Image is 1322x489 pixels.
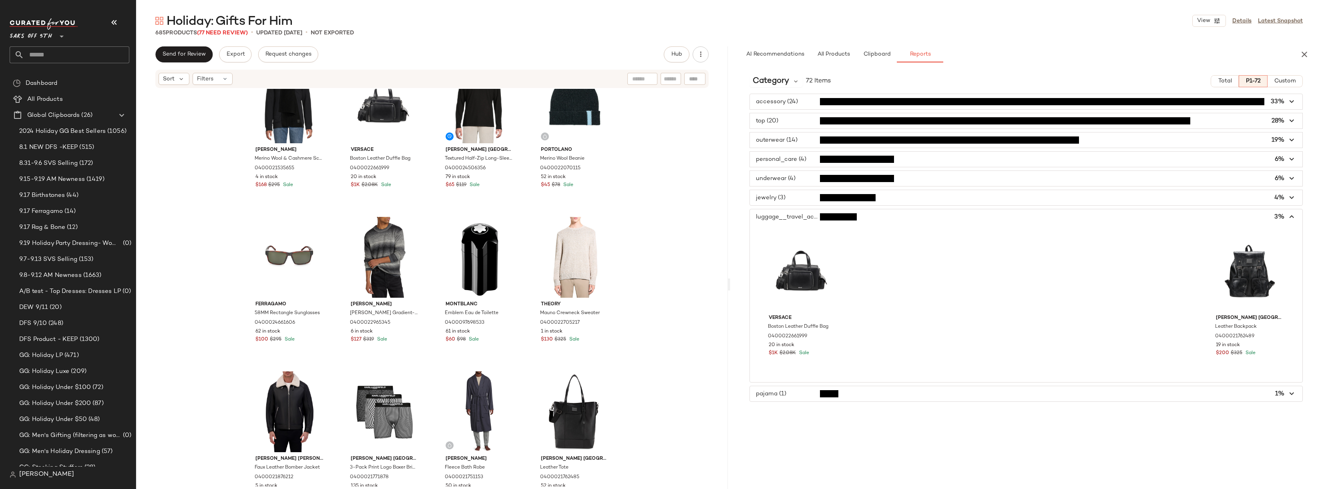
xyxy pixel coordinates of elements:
span: 0400021762485 [540,474,579,481]
span: (1663) [82,271,102,280]
span: [PERSON_NAME] [351,301,418,308]
button: Export [219,46,251,62]
span: (172) [78,159,93,168]
span: $319 [363,336,374,343]
span: 9.17 Ferragamo [19,207,63,216]
span: GG: Holiday Under $200 [19,399,91,408]
button: outerwear (14)19% [750,132,1302,148]
span: Sale [568,337,579,342]
span: Sale [467,337,479,342]
span: 20 in stock [769,342,794,349]
span: $325 [555,336,566,343]
img: 0400022965345_FALLINGFOG [344,217,425,298]
span: (20) [48,303,62,312]
span: 8.1 NEW DFS -KEEP [19,143,78,152]
button: P1-72 [1239,75,1268,87]
span: (48) [87,415,100,424]
span: 0400022661999 [768,333,807,340]
span: Category [753,75,789,87]
span: Boston Leather Duffle Bag [768,323,828,331]
a: Details [1232,17,1252,25]
span: (471) [63,351,79,360]
img: 0400021876212 [249,371,329,452]
span: (14) [63,207,76,216]
span: GG: Men's Holiday Dressing [19,447,100,456]
span: [PERSON_NAME] [255,146,323,154]
img: 0400022705217_PUMICE [534,217,615,298]
span: (248) [47,319,63,328]
img: 0400022661999_BLACK [762,230,843,311]
span: 0400021762489 [1215,333,1254,340]
span: Global Clipboards [27,111,80,120]
span: 0400022705217 [540,319,580,327]
span: $1K [351,182,360,189]
button: personal_care (4)6% [750,152,1302,167]
span: [PERSON_NAME] [GEOGRAPHIC_DATA] [446,146,513,154]
span: Boston Leather Duffle Bag [350,155,410,162]
span: Export [226,51,245,58]
span: 0400022661999 [350,165,389,172]
p: updated [DATE] [256,29,302,37]
span: $2.08K [780,350,796,357]
span: 4 in stock [255,174,278,181]
span: Sale [380,182,391,188]
span: (72) [91,383,103,392]
span: Textured Half-Zip Long-Sleeve Polo Shirt [445,155,512,162]
span: Sale [562,182,573,188]
button: Send for Review [155,46,213,62]
span: 0400022070115 [540,165,581,172]
span: A/B test - Top Dresses: Dresses LP [19,287,121,296]
span: 1 in stock [541,328,563,335]
span: Send for Review [162,51,206,58]
span: Versace [351,146,418,154]
span: 0400021535655 [255,165,294,172]
span: 0400024661606 [255,319,295,327]
span: 0400021771878 [350,474,389,481]
span: DFS Product - KEEP [19,335,78,344]
span: $1K [769,350,778,357]
span: All Products [27,95,63,104]
a: Latest Snapshot [1258,17,1303,25]
span: (12) [65,223,78,232]
span: GG: Holiday Luxe [19,367,69,376]
img: 0400021771878_BLACKCOMBO [344,371,425,452]
span: Sale [283,337,295,342]
button: jewelry (3)4% [750,190,1302,205]
span: 9.7-9.13 SVS Selling [19,255,77,264]
span: $119 [456,182,466,189]
img: svg%3e [10,471,16,478]
span: Fleece Bath Robe [445,464,485,471]
span: • [251,28,253,38]
span: Sale [1244,351,1256,356]
span: $98 [457,336,466,343]
span: Sort [163,75,175,83]
span: Reports [909,51,930,58]
span: Mauno Crewneck Sweater [540,310,600,317]
span: Merino Wool & Cashmere Scarf [255,155,322,162]
button: View [1192,15,1226,27]
span: [PERSON_NAME] [19,470,74,479]
span: 9.15-9.19 AM Newness [19,175,85,184]
span: 0400021751153 [445,474,483,481]
span: $295 [270,336,281,343]
span: (57) [100,447,113,456]
span: Merino Wool Beanie [540,155,585,162]
span: DFS 9/10 [19,319,47,328]
span: (44) [65,191,78,200]
span: 6 in stock [351,328,373,335]
span: 58MM Rectangle Sunglasses [255,310,320,317]
button: Hub [664,46,689,62]
button: Custom [1268,75,1303,87]
span: (515) [78,143,94,152]
span: 0400021876212 [255,474,293,481]
span: Hub [671,51,682,58]
span: $65 [446,182,454,189]
span: Total [1218,78,1232,84]
span: 9.17 Rag & Bone [19,223,65,232]
span: GG: Holiday Under $100 [19,383,91,392]
span: Ferragamo [255,301,323,308]
span: Filters [197,75,213,83]
span: $100 [255,336,268,343]
p: Not Exported [311,29,354,37]
span: GG: Holiday Under $50 [19,415,87,424]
